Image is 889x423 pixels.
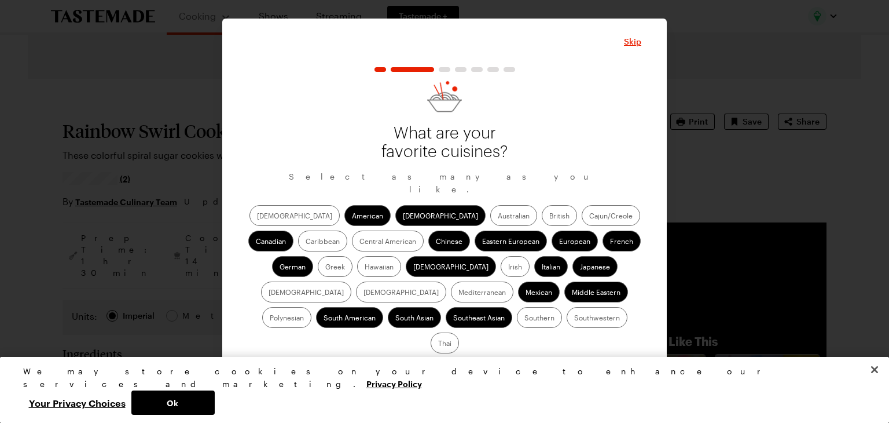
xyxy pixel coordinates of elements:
label: [DEMOGRAPHIC_DATA] [356,282,446,302]
label: Cajun/Creole [582,205,640,226]
label: Southeast Asian [446,307,512,328]
label: Chinese [428,231,470,251]
label: Central American [352,231,424,251]
label: British [542,205,577,226]
label: Greek [318,256,352,277]
label: [DEMOGRAPHIC_DATA] [249,205,340,226]
label: South Asian [388,307,441,328]
label: Japanese [572,256,618,277]
div: We may store cookies on your device to enhance our services and marketing. [23,365,857,391]
label: French [603,231,641,251]
label: Caribbean [298,231,347,251]
label: Polynesian [262,307,311,328]
p: Select as many as you like. [248,170,641,196]
a: More information about your privacy, opens in a new tab [366,378,422,389]
label: Southern [517,307,562,328]
button: Close [624,36,641,48]
button: Your Privacy Choices [23,391,131,415]
label: Southwestern [567,307,627,328]
label: Canadian [248,231,293,251]
label: [DEMOGRAPHIC_DATA] [395,205,486,226]
button: Close [862,357,887,382]
label: Eastern European [475,231,547,251]
label: Hawaiian [357,256,401,277]
div: Privacy [23,365,857,415]
label: Australian [490,205,537,226]
span: Skip [624,36,641,48]
p: What are your favorite cuisines? [375,124,514,161]
label: South American [316,307,383,328]
label: Mediterranean [451,282,513,302]
label: Mexican [518,282,560,302]
label: Irish [501,256,530,277]
label: Middle Eastern [564,282,628,302]
label: [DEMOGRAPHIC_DATA] [406,256,496,277]
label: Italian [534,256,568,277]
label: American [344,205,391,226]
label: German [272,256,313,277]
button: Ok [131,391,215,415]
label: Thai [431,333,459,353]
label: [DEMOGRAPHIC_DATA] [261,282,351,302]
label: European [552,231,598,251]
